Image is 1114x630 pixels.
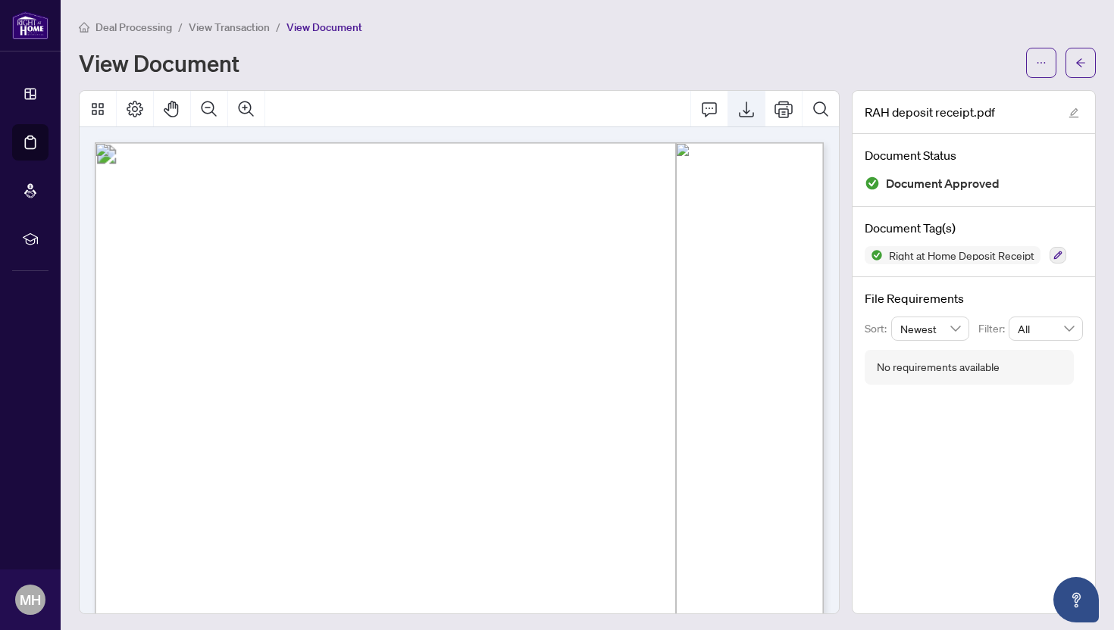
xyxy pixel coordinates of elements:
li: / [178,18,183,36]
h4: Document Tag(s) [865,219,1083,237]
p: Sort: [865,320,891,337]
img: logo [12,11,49,39]
span: All [1018,317,1074,340]
span: Deal Processing [95,20,172,34]
span: edit [1069,108,1079,118]
span: RAH deposit receipt.pdf [865,103,995,121]
h1: View Document [79,51,239,75]
span: Document Approved [886,173,1000,194]
span: Newest [900,317,961,340]
li: / [276,18,280,36]
p: Filter: [978,320,1009,337]
span: View Transaction [189,20,270,34]
button: Open asap [1053,577,1099,622]
span: home [79,22,89,33]
span: Right at Home Deposit Receipt [883,250,1040,260]
div: No requirements available [877,359,1000,376]
img: Status Icon [865,246,883,264]
h4: Document Status [865,146,1083,164]
span: MH [20,589,41,610]
span: ellipsis [1036,58,1047,68]
span: arrow-left [1075,58,1086,68]
h4: File Requirements [865,289,1083,307]
span: View Document [286,20,362,34]
img: Document Status [865,176,880,191]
